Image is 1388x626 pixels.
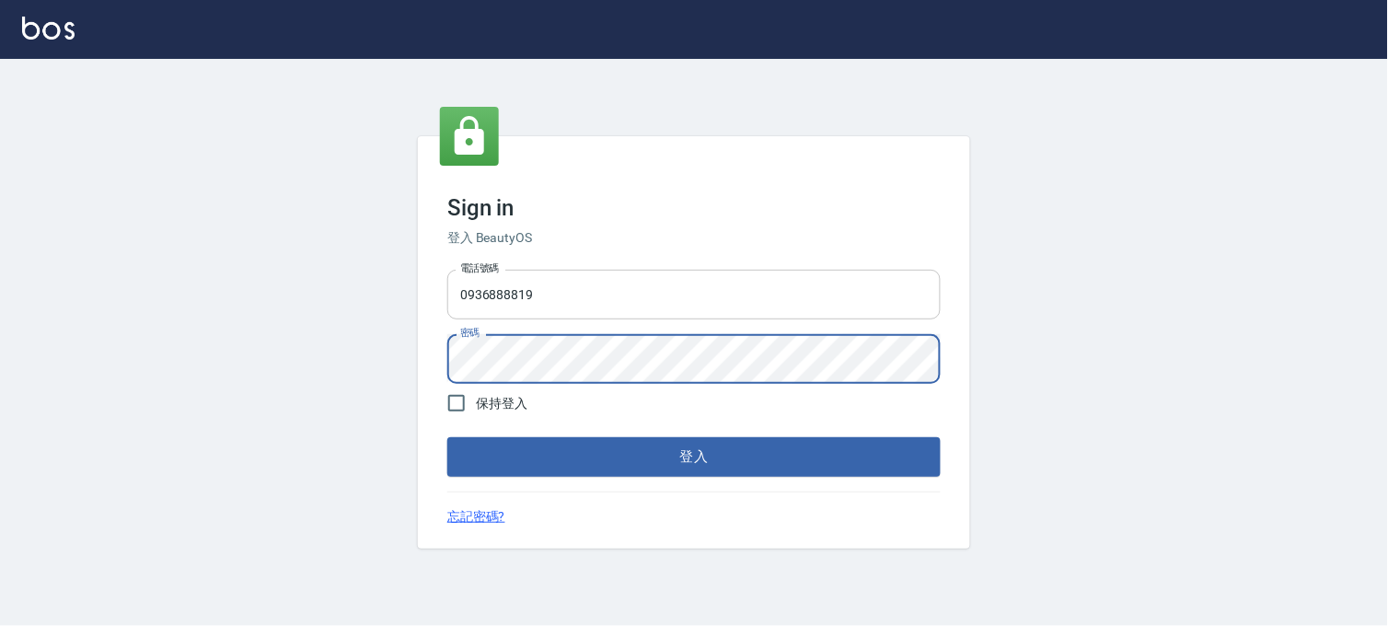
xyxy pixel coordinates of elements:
a: 忘記密碼? [447,507,505,527]
button: 登入 [447,437,941,476]
h3: Sign in [447,195,941,221]
label: 電話號碼 [460,261,499,275]
label: 密碼 [460,326,480,340]
h6: 登入 BeautyOS [447,228,941,248]
img: Logo [22,17,75,40]
span: 保持登入 [476,394,527,413]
